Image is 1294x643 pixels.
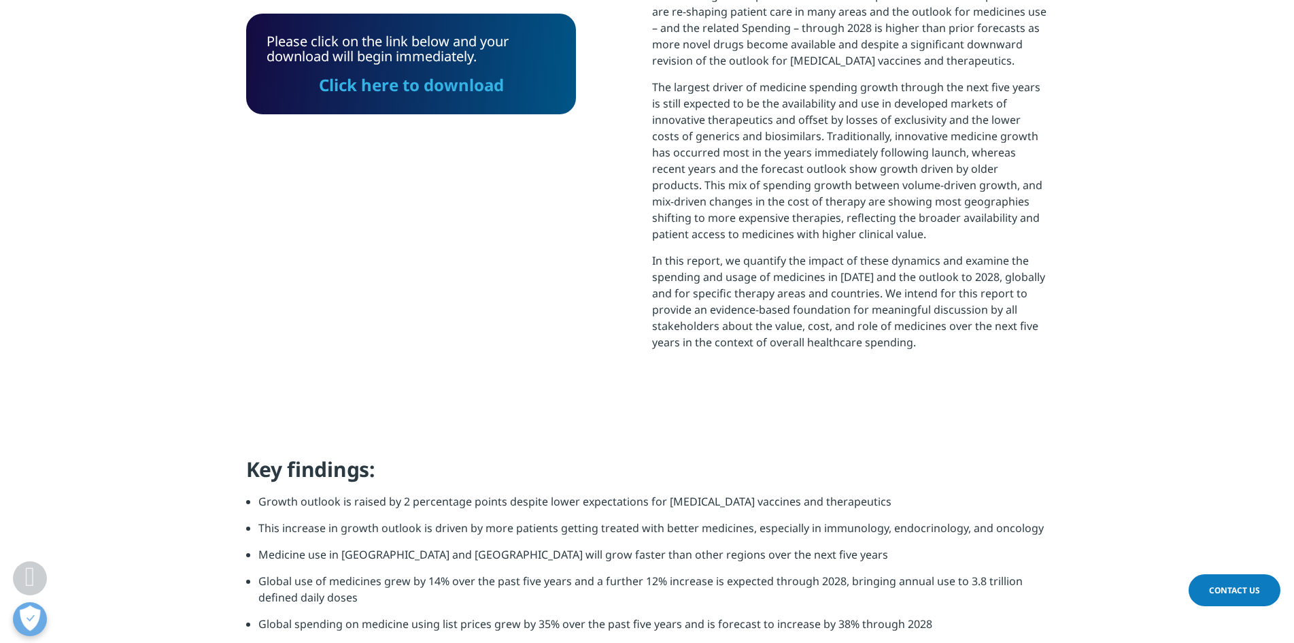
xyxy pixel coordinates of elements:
div: Please click on the link below and your download will begin immediately. [267,34,556,94]
li: This increase in growth outlook is driven by more patients getting treated with better medicines,... [258,520,1049,546]
a: Contact Us [1189,574,1280,606]
a: Click here to download [319,73,504,96]
p: The largest driver of medicine spending growth through the next five years is still expected to b... [652,79,1049,252]
li: Growth outlook is raised by 2 percentage points despite lower expectations for [MEDICAL_DATA] vac... [258,493,1049,520]
li: Global spending on medicine using list prices grew by 35% over the past five years and is forecas... [258,616,1049,642]
button: Abrir preferências [13,602,47,636]
span: Contact Us [1209,584,1260,596]
h4: Key findings: [246,456,1049,493]
li: Global use of medicines grew by 14% over the past five years and a further 12% increase is expect... [258,573,1049,616]
li: Medicine use in [GEOGRAPHIC_DATA] and [GEOGRAPHIC_DATA] will grow faster than other regions over ... [258,546,1049,573]
p: In this report, we quantify the impact of these dynamics and examine the spending and usage of me... [652,252,1049,361]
